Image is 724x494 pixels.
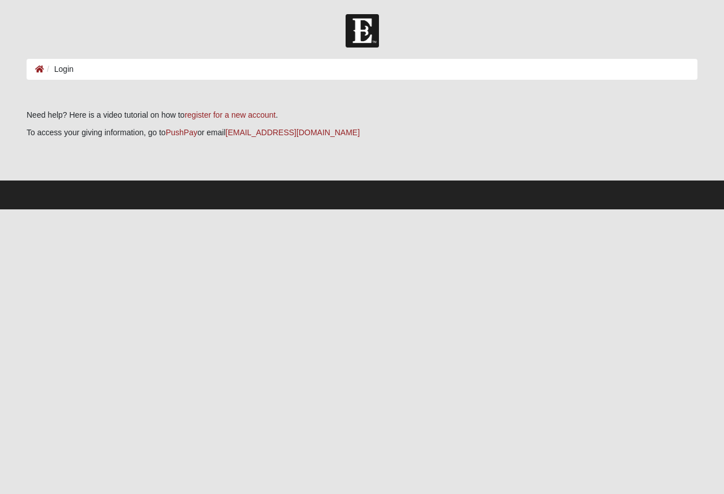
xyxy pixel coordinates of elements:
[166,128,197,137] a: PushPay
[27,127,697,139] p: To access your giving information, go to or email
[226,128,360,137] a: [EMAIL_ADDRESS][DOMAIN_NAME]
[27,109,697,121] p: Need help? Here is a video tutorial on how to .
[184,110,275,119] a: register for a new account
[346,14,379,48] img: Church of Eleven22 Logo
[44,63,74,75] li: Login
